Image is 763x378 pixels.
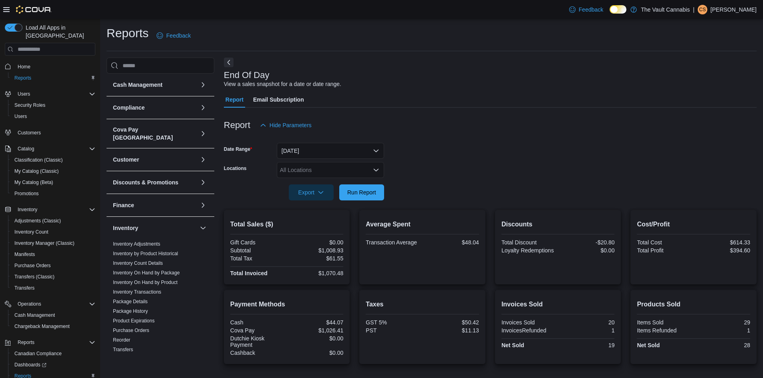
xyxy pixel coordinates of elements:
button: Finance [198,200,208,210]
a: Cash Management [11,310,58,320]
a: Security Roles [11,100,48,110]
a: Purchase Orders [113,328,149,333]
button: Canadian Compliance [8,348,99,359]
span: Reports [14,75,31,81]
div: PST [366,327,421,334]
h3: Inventory [113,224,138,232]
div: $44.07 [288,319,343,326]
span: Adjustments (Classic) [11,216,95,226]
a: Classification (Classic) [11,155,66,165]
span: Inventory Count Details [113,260,163,266]
span: Manifests [11,250,95,259]
a: Inventory Manager (Classic) [11,238,78,248]
div: 1 [695,327,750,334]
button: Manifests [8,249,99,260]
span: Security Roles [14,102,45,108]
span: Inventory Manager (Classic) [11,238,95,248]
span: Inventory [14,205,95,214]
button: Reports [14,338,38,347]
div: Inventory [107,239,214,358]
button: Cash Management [113,81,197,89]
div: $11.13 [424,327,479,334]
a: Transfers [11,283,38,293]
span: Home [14,61,95,71]
button: Compliance [113,104,197,112]
a: Inventory Count [11,227,52,237]
span: Users [14,89,95,99]
button: Catalog [14,144,37,154]
h2: Cost/Profit [637,220,750,229]
div: Total Cost [637,239,692,246]
div: Invoices Sold [501,319,556,326]
button: Reports [2,337,99,348]
span: Home [18,64,30,70]
button: Open list of options [373,167,379,173]
a: Package History [113,308,148,314]
a: Reorder [113,337,130,343]
label: Locations [224,165,247,172]
a: My Catalog (Beta) [11,178,56,187]
span: Promotions [14,190,39,197]
div: GST 5% [366,319,421,326]
div: 1 [560,327,614,334]
h3: Report [224,120,250,130]
a: Promotions [11,189,42,198]
div: $0.00 [288,335,343,342]
button: Promotions [8,188,99,199]
div: Transaction Average [366,239,421,246]
span: Operations [18,301,41,307]
a: Reports [11,73,34,83]
button: Discounts & Promotions [198,178,208,187]
span: My Catalog (Classic) [14,168,59,174]
span: Transfers (Classic) [14,274,54,280]
span: Transfers [11,283,95,293]
span: Manifests [14,251,35,258]
button: Inventory [198,223,208,233]
button: Classification (Classic) [8,154,99,166]
h2: Average Spent [366,220,479,229]
span: Run Report [347,188,376,196]
span: Load All Apps in [GEOGRAPHIC_DATA] [22,24,95,40]
div: $1,008.93 [288,247,343,254]
div: Items Sold [637,319,692,326]
a: Dashboards [8,359,99,370]
span: Canadian Compliance [14,350,62,357]
a: Inventory Adjustments [113,241,160,247]
div: Gift Cards [230,239,285,246]
span: My Catalog (Beta) [14,179,53,186]
button: Export [289,184,334,200]
strong: Total Invoiced [230,270,268,276]
a: My Catalog (Classic) [11,166,62,176]
span: Reports [11,73,95,83]
a: Transfers (Classic) [11,272,58,282]
div: $614.33 [695,239,750,246]
span: Classification (Classic) [11,155,95,165]
button: Hide Parameters [257,117,315,133]
span: Inventory [18,206,37,213]
span: Package History [113,308,148,314]
a: Inventory Count Details [113,260,163,266]
a: Inventory On Hand by Product [113,280,177,285]
span: Inventory Manager (Classic) [14,240,74,246]
div: 19 [560,342,614,348]
span: Catalog [18,146,34,152]
button: Operations [2,298,99,310]
h2: Total Sales ($) [230,220,344,229]
button: Adjustments (Classic) [8,215,99,226]
h3: Compliance [113,104,145,112]
span: Reports [14,338,95,347]
button: Customer [113,156,197,164]
div: $1,026.41 [288,327,343,334]
div: $1,070.48 [288,270,343,276]
div: $61.55 [288,255,343,262]
span: Inventory Count [11,227,95,237]
span: Inventory by Product Historical [113,250,178,257]
button: Reports [8,72,99,84]
div: $50.42 [424,319,479,326]
span: Feedback [579,6,603,14]
div: -$20.80 [560,239,614,246]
